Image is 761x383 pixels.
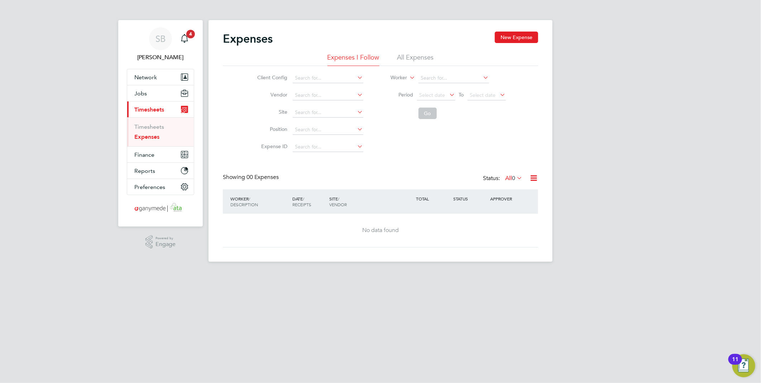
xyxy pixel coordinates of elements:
label: Expense ID [255,143,288,150]
span: SB [155,34,166,43]
label: Period [381,91,413,98]
input: Search for... [293,142,363,152]
div: STATUS [451,192,489,205]
button: Go [418,108,437,119]
div: WORKER [229,192,291,211]
span: Timesheets [134,106,164,113]
div: Status: [483,174,524,184]
label: Position [255,126,288,132]
a: Go to home page [127,202,194,214]
span: Reports [134,167,155,174]
span: VENDOR [329,202,347,207]
a: SB[PERSON_NAME] [127,27,194,62]
nav: Main navigation [118,20,203,227]
span: Network [134,74,157,81]
input: Search for... [293,73,363,83]
div: DATE [291,192,328,211]
button: Timesheets [127,101,194,117]
input: Search for... [293,90,363,100]
button: Reports [127,163,194,179]
span: Engage [155,241,176,247]
li: All Expenses [397,53,434,66]
img: ganymedesolutions-logo-retina.png [133,202,189,214]
input: Search for... [293,125,363,135]
span: / [303,196,304,202]
a: 4 [177,27,192,50]
span: Select date [470,92,496,98]
label: Worker [375,74,407,81]
h2: Expenses [223,32,273,46]
li: Expenses I Follow [327,53,379,66]
span: Preferences [134,184,165,190]
span: Finance [134,151,154,158]
span: To [457,90,466,99]
span: Samantha Briggs [127,53,194,62]
button: New Expense [495,32,538,43]
button: Preferences [127,179,194,195]
div: Timesheets [127,117,194,146]
span: 0 [512,175,515,182]
div: SITE [327,192,414,211]
input: Search for... [418,73,489,83]
span: Powered by [155,235,176,241]
span: 00 Expenses [247,174,279,181]
button: Network [127,69,194,85]
div: 11 [732,359,738,369]
div: Showing [223,174,280,181]
input: Search for... [293,108,363,118]
div: No data found [230,227,531,234]
span: Jobs [134,90,147,97]
label: All [505,175,522,182]
span: RECEIPTS [292,202,311,207]
a: Timesheets [134,123,164,130]
div: TOTAL [414,192,451,205]
label: Vendor [255,91,288,98]
span: / [338,196,339,202]
a: Powered byEngage [145,235,176,249]
div: APPROVER [489,192,526,205]
button: Open Resource Center, 11 new notifications [732,354,755,377]
a: Expenses [134,133,159,140]
span: Select date [420,92,445,98]
span: DESCRIPTION [230,202,258,207]
label: Client Config [255,74,288,81]
span: 4 [186,30,195,38]
button: Finance [127,147,194,162]
label: Site [255,109,288,115]
button: Jobs [127,85,194,101]
span: / [249,196,250,202]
